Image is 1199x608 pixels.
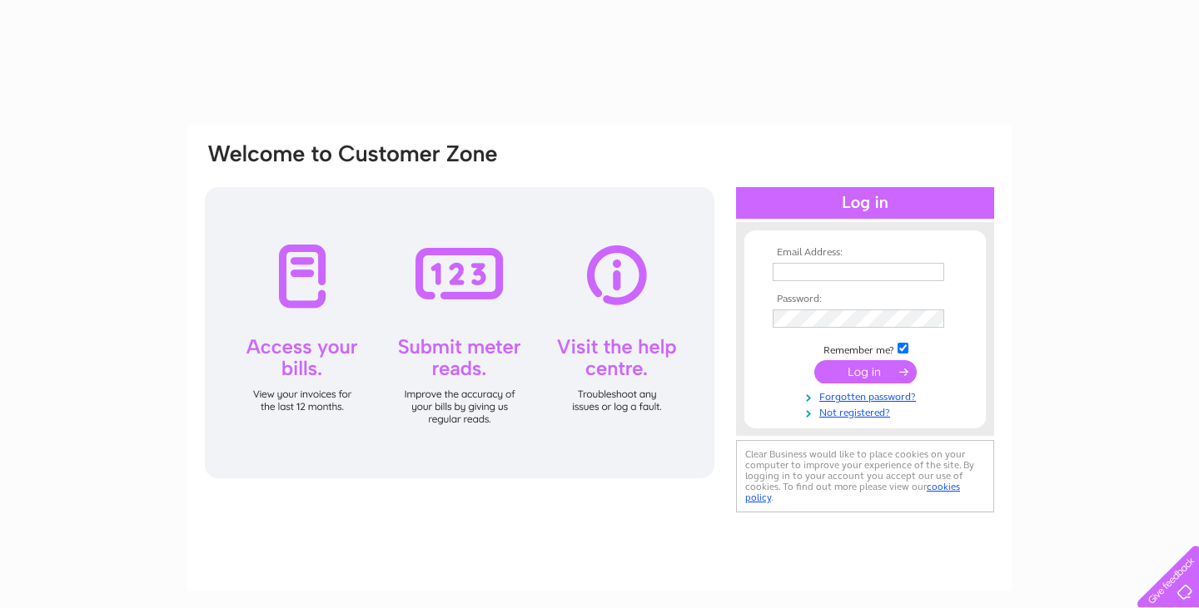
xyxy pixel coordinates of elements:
div: Clear Business would like to place cookies on your computer to improve your experience of the sit... [736,440,994,512]
a: Not registered? [773,403,962,419]
th: Password: [769,294,962,305]
td: Remember me? [769,340,962,357]
input: Submit [814,360,917,383]
th: Email Address: [769,247,962,259]
a: Forgotten password? [773,388,962,403]
a: cookies policy [745,481,960,503]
